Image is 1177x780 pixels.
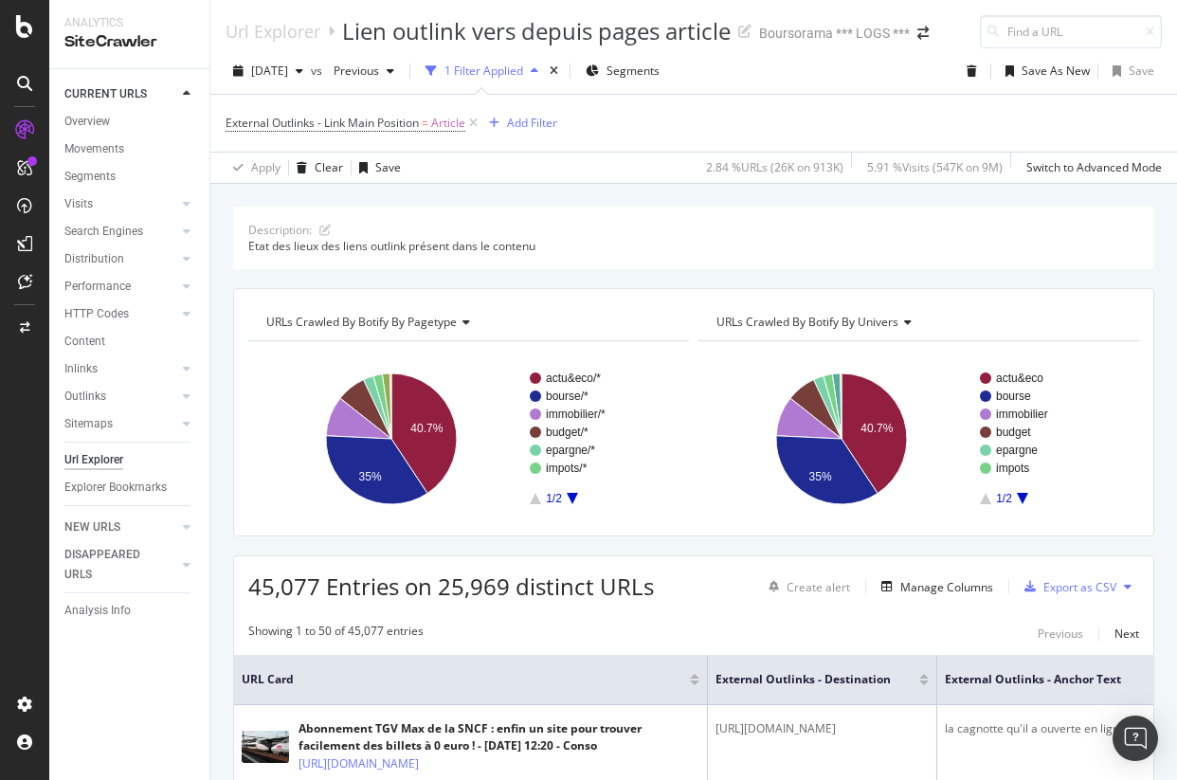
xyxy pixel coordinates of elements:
img: main image [242,731,289,762]
div: Apply [251,159,281,175]
button: Previous [326,56,402,86]
div: Distribution [64,249,124,269]
text: impots/* [546,462,588,475]
div: CURRENT URLS [64,84,147,104]
button: Manage Columns [874,575,993,598]
span: vs [311,63,326,79]
a: Outlinks [64,387,177,407]
span: 2025 Aug. 8th [251,63,288,79]
text: actu&eco/* [546,372,601,385]
text: immobilier [996,408,1048,421]
button: Next [1114,623,1139,645]
button: Previous [1038,623,1083,645]
div: Explorer Bookmarks [64,478,167,498]
div: Save As New [1022,63,1090,79]
text: budget [996,426,1031,439]
a: Explorer Bookmarks [64,478,196,498]
span: URLs Crawled By Botify By univers [716,314,898,330]
div: DISAPPEARED URLS [64,545,160,585]
div: times [546,62,562,81]
text: bourse/* [546,390,588,403]
a: Segments [64,167,196,187]
text: 40.7% [860,422,893,435]
div: Inlinks [64,359,98,379]
h4: URLs Crawled By Botify By univers [713,307,1122,337]
div: Save [1129,63,1154,79]
a: Inlinks [64,359,177,379]
div: Url Explorer [64,450,123,470]
h4: URLs Crawled By Botify By pagetype [263,307,672,337]
div: HTTP Codes [64,304,129,324]
button: 1 Filter Applied [418,56,546,86]
a: Analysis Info [64,601,196,621]
a: Url Explorer [64,450,196,470]
a: Search Engines [64,222,177,242]
button: Create alert [761,571,850,602]
span: External Outlinks - Destination [715,671,891,688]
text: epargne [996,444,1038,457]
text: immobilier/* [546,408,606,421]
div: Manage Columns [900,579,993,595]
div: Etat des lieux des liens outlink présent dans le contenu [248,238,1139,254]
div: Performance [64,277,131,297]
text: 40.7% [410,422,443,435]
text: 35% [809,470,832,483]
span: = [422,115,428,131]
a: HTTP Codes [64,304,177,324]
div: SiteCrawler [64,31,194,53]
a: Performance [64,277,177,297]
text: 1/2 [996,492,1012,505]
div: Visits [64,194,93,214]
div: 5.91 % Visits ( 547K on 9M ) [867,159,1003,175]
span: 45,077 Entries on 25,969 distinct URLs [248,571,654,602]
button: Clear [289,153,343,183]
a: Url Explorer [226,21,320,42]
div: [URL][DOMAIN_NAME] [715,720,929,737]
span: Segments [607,63,660,79]
button: Save As New [998,56,1090,86]
input: Find a URL [980,15,1162,48]
a: Movements [64,139,196,159]
a: Overview [64,112,196,132]
div: Switch to Advanced Mode [1026,159,1162,175]
div: Movements [64,139,124,159]
div: Content [64,332,105,352]
button: Apply [226,153,281,183]
div: Abonnement TGV Max de la SNCF : enfin un site pour trouver facilement des billets à 0 euro ! - [D... [299,720,699,754]
text: impots [996,462,1029,475]
text: actu&eco [996,372,1043,385]
div: 2.84 % URLs ( 26K on 913K ) [706,159,843,175]
div: 1 Filter Applied [444,63,523,79]
div: Create alert [787,579,850,595]
text: 1/2 [546,492,562,505]
span: Previous [326,63,379,79]
span: URL Card [242,671,685,688]
div: arrow-right-arrow-left [917,27,929,40]
div: Add Filter [507,115,557,131]
a: Visits [64,194,177,214]
div: Export as CSV [1043,579,1116,595]
svg: A chart. [248,356,682,521]
a: Content [64,332,196,352]
text: 35% [359,470,382,483]
div: Search Engines [64,222,143,242]
svg: A chart. [698,356,1132,521]
div: Outlinks [64,387,106,407]
a: CURRENT URLS [64,84,177,104]
button: Segments [578,56,667,86]
div: Showing 1 to 50 of 45,077 entries [248,623,424,645]
div: Sitemaps [64,414,113,434]
span: External Outlinks - Link Main Position [226,115,419,131]
div: Open Intercom Messenger [1113,716,1158,761]
div: NEW URLS [64,517,120,537]
a: Distribution [64,249,177,269]
button: [DATE] [226,56,311,86]
span: Article [431,110,465,136]
a: NEW URLS [64,517,177,537]
a: Sitemaps [64,414,177,434]
div: Lien outlink vers depuis pages article [342,15,731,47]
a: [URL][DOMAIN_NAME] [299,754,419,773]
